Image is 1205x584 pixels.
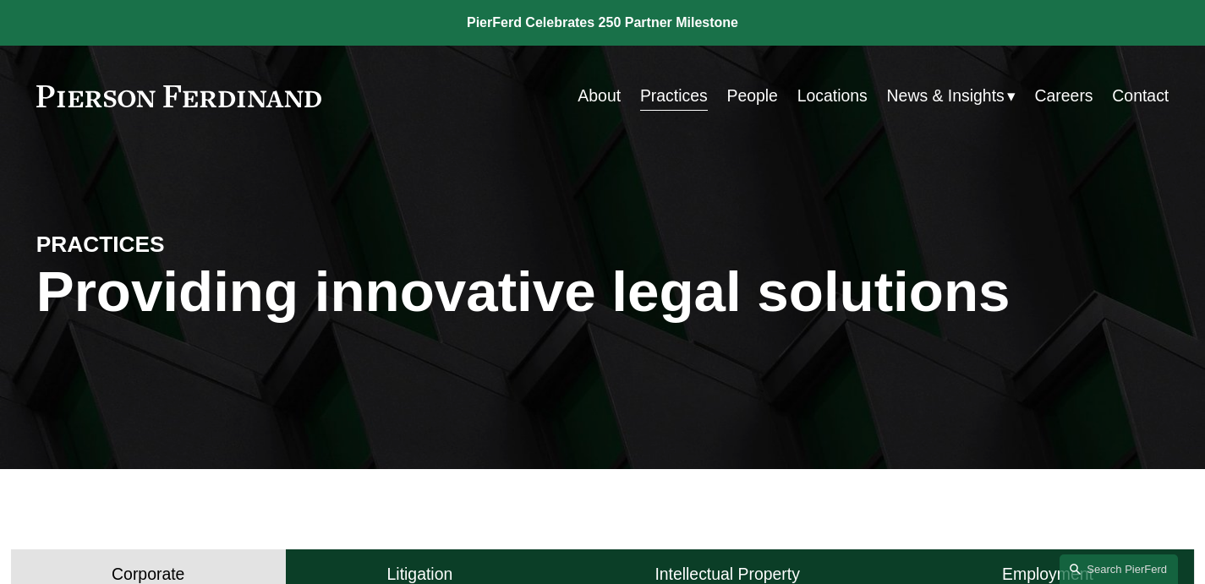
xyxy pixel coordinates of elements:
[887,81,1005,111] span: News & Insights
[887,79,1016,112] a: folder dropdown
[797,79,868,112] a: Locations
[578,79,621,112] a: About
[36,259,1169,325] h1: Providing innovative legal solutions
[640,79,708,112] a: Practices
[1112,79,1169,112] a: Contact
[36,231,320,259] h4: PRACTICES
[726,79,777,112] a: People
[1035,79,1093,112] a: Careers
[1060,554,1178,584] a: Search this site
